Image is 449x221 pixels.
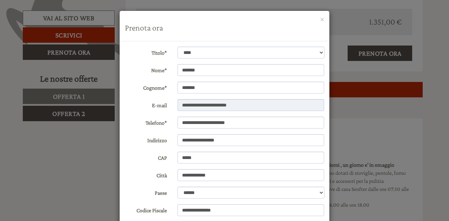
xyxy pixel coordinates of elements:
label: E-mail [120,99,172,110]
label: Nome* [120,64,172,75]
h3: Prenota ora [125,23,324,32]
label: Codice Fiscale [120,204,172,215]
button: × [320,15,324,23]
button: Invia [237,181,277,197]
label: Telefono* [120,117,172,127]
div: lunedì [125,5,152,17]
label: Paese [120,187,172,197]
label: Cognome* [120,82,172,92]
div: Buon giorno, come possiamo aiutarla? [5,19,97,40]
label: Indirizzo [120,134,172,145]
label: Titolo* [120,47,172,57]
small: 15:46 [11,34,93,39]
label: Città [120,169,172,180]
div: Zin Senfter Residence [11,20,93,26]
label: CAP [120,152,172,162]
